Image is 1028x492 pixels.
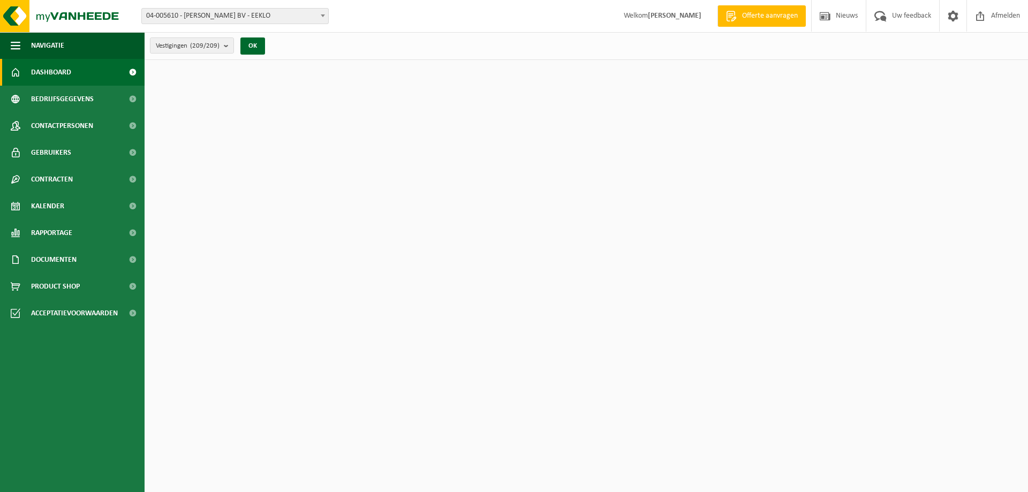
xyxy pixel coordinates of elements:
[31,273,80,300] span: Product Shop
[739,11,800,21] span: Offerte aanvragen
[31,112,93,139] span: Contactpersonen
[31,300,118,327] span: Acceptatievoorwaarden
[31,32,64,59] span: Navigatie
[31,59,71,86] span: Dashboard
[31,139,71,166] span: Gebruikers
[150,37,234,54] button: Vestigingen(209/209)
[31,246,77,273] span: Documenten
[141,8,329,24] span: 04-005610 - ELIAS VANDEVOORDE BV - EEKLO
[31,86,94,112] span: Bedrijfsgegevens
[190,42,220,49] count: (209/209)
[31,219,72,246] span: Rapportage
[648,12,701,20] strong: [PERSON_NAME]
[142,9,328,24] span: 04-005610 - ELIAS VANDEVOORDE BV - EEKLO
[156,38,220,54] span: Vestigingen
[240,37,265,55] button: OK
[31,193,64,219] span: Kalender
[717,5,806,27] a: Offerte aanvragen
[31,166,73,193] span: Contracten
